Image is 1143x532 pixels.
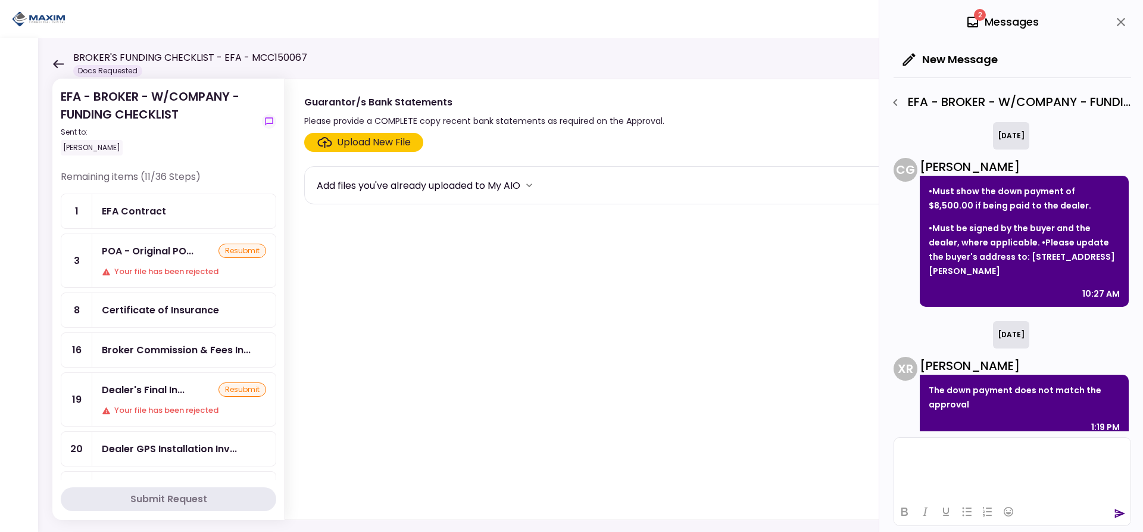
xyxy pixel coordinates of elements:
div: Messages [966,13,1039,31]
div: resubmit [218,244,266,258]
img: Partner icon [12,10,65,28]
div: Please provide a COMPLETE copy recent bank statements as required on the Approval. [304,114,664,128]
div: Guarantor/s Bank Statements [304,95,664,110]
a: 21Proof of Down Payment 1resubmitYour file has been rejected [61,471,276,525]
div: 20 [61,432,92,466]
div: Your file has been rejected [102,266,266,278]
iframe: Rich Text Area [894,438,1130,497]
div: 19 [61,373,92,426]
div: Remaining items (11/36 Steps) [61,170,276,194]
div: 16 [61,333,92,367]
a: 8Certificate of Insurance [61,293,276,328]
div: 10:27 AM [1082,287,1120,301]
div: EFA - BROKER - W/COMPANY - FUNDING CHECKLIST [61,88,257,155]
div: EFA - BROKER - W/COMPANY - FUNDING CHECKLIST - Dealer's Final Invoice [885,92,1131,113]
button: New Message [894,44,1007,75]
div: [PERSON_NAME] [61,140,123,155]
a: 1EFA Contract [61,194,276,229]
button: Underline [936,503,956,520]
a: 19Dealer's Final InvoiceresubmitYour file has been rejected [61,372,276,427]
a: 16Broker Commission & Fees Invoice [61,332,276,368]
button: show-messages [262,114,276,129]
div: Docs Requested [73,65,142,77]
span: 2 [974,9,986,21]
button: send [1114,508,1126,519]
div: Sent to: [61,127,257,138]
div: [PERSON_NAME] [920,158,1129,176]
button: Bullet list [957,503,977,520]
button: Submit Request [61,487,276,511]
h1: BROKER'S FUNDING CHECKLIST - EFA - MCC150067 [73,51,307,65]
p: •Must show the down payment of $8,500.00 if being paid to the dealer. [929,184,1120,213]
div: C G [894,158,917,182]
button: Bold [894,503,914,520]
div: X R [894,357,917,381]
div: Certificate of Insurance [102,303,219,318]
button: Emojis [998,503,1019,520]
div: POA - Original POA (not CA or GA) (Received in house) [102,244,193,259]
div: [PERSON_NAME] [920,357,1129,375]
div: Your file has been rejected [102,405,266,416]
div: Submit Request [130,492,207,506]
a: 20Dealer GPS Installation Invoice [61,431,276,466]
div: Dealer GPS Installation Invoice [102,441,237,456]
p: The down payment does not match the approval [929,383,1120,412]
p: •Must be signed by the buyer and the dealer, where applicable. •Please update the buyer's address... [929,221,1120,278]
div: Guarantor/s Bank StatementsPlease provide a COMPLETE copy recent bank statements as required on t... [285,79,1119,520]
div: 1:19 PM [1091,420,1120,434]
div: 8 [61,293,92,327]
div: [DATE] [993,321,1029,349]
button: close [1111,12,1131,32]
div: resubmit [218,382,266,397]
button: Numbered list [978,503,998,520]
div: Dealer's Final Invoice [102,382,185,397]
div: Upload New File [337,135,411,150]
a: 3POA - Original POA (not CA or GA) (Received in house)resubmitYour file has been rejected [61,234,276,288]
button: Italic [915,503,935,520]
div: Add files you've already uploaded to My AIO [317,178,520,193]
div: 3 [61,234,92,287]
div: Broker Commission & Fees Invoice [102,343,251,357]
span: Click here to upload the required document [304,133,423,152]
div: [DATE] [993,122,1029,150]
div: EFA Contract [102,204,166,219]
div: 1 [61,194,92,228]
button: more [520,176,538,194]
div: 21 [61,472,92,525]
